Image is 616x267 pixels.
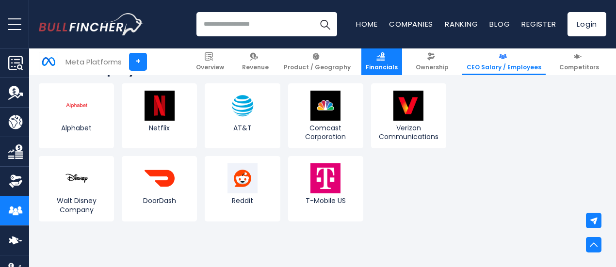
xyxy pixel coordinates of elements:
[227,91,258,121] img: T logo
[291,196,361,205] span: T-Mobile US
[313,12,337,36] button: Search
[39,13,143,35] a: Go to homepage
[145,91,175,121] img: NFLX logo
[467,63,541,71] span: CEO Salary / Employees
[521,19,556,29] a: Register
[279,48,355,75] a: Product / Geography
[416,63,449,71] span: Ownership
[41,196,112,214] span: Walt Disney Company
[122,83,197,148] a: Netflix
[39,13,144,35] img: Bullfincher logo
[205,156,280,221] a: Reddit
[310,163,340,193] img: TMUS logo
[124,196,195,205] span: DoorDash
[284,63,351,71] span: Product / Geography
[555,48,603,75] a: Competitors
[310,91,340,121] img: CMCSA logo
[288,156,363,221] a: T-Mobile US
[62,163,92,193] img: DIS logo
[205,83,280,148] a: AT&T
[227,163,258,193] img: RDDT logo
[242,63,269,71] span: Revenue
[41,124,112,132] span: Alphabet
[559,63,599,71] span: Competitors
[356,19,377,29] a: Home
[129,53,147,71] a: +
[8,174,23,188] img: Ownership
[65,56,122,67] div: Meta Platforms
[361,48,402,75] a: Financials
[192,48,228,75] a: Overview
[411,48,453,75] a: Ownership
[145,163,175,193] img: DASH logo
[124,124,195,132] span: Netflix
[39,83,114,148] a: Alphabet
[122,156,197,221] a: DoorDash
[567,12,606,36] a: Login
[291,124,361,141] span: Comcast Corporation
[393,91,423,121] img: VZ logo
[371,83,446,148] a: Verizon Communications
[62,91,92,121] img: GOOGL logo
[445,19,478,29] a: Ranking
[207,196,277,205] span: Reddit
[373,124,444,141] span: Verizon Communications
[238,48,273,75] a: Revenue
[39,52,58,71] img: META logo
[462,48,546,75] a: CEO Salary / Employees
[39,156,114,221] a: Walt Disney Company
[196,63,224,71] span: Overview
[389,19,433,29] a: Companies
[489,19,510,29] a: Blog
[288,83,363,148] a: Comcast Corporation
[366,63,398,71] span: Financials
[207,124,277,132] span: AT&T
